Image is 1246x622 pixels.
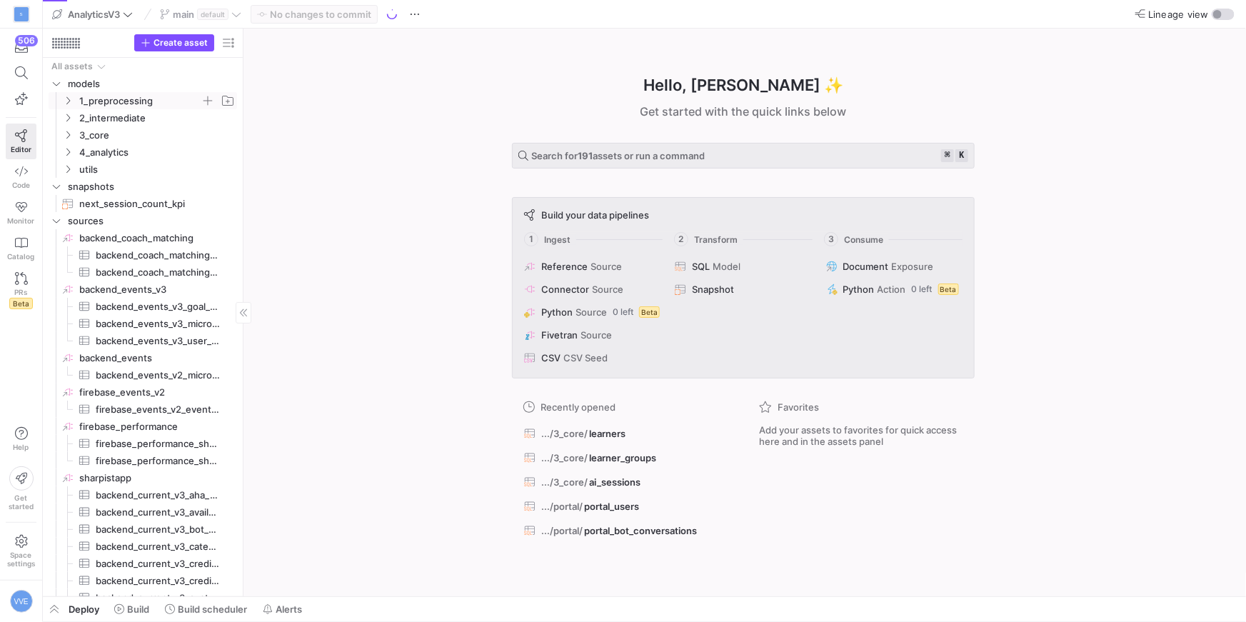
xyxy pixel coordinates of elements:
span: Build your data pipelines [541,209,649,221]
span: Catalog [8,252,35,261]
a: firebase_performance_sharpistApp_IOS​​​​​​​​​ [49,452,237,469]
span: Source [581,329,612,341]
span: Connector [541,284,589,295]
div: Press SPACE to select this row. [49,58,237,75]
span: Recently opened [541,401,616,413]
span: backend_coach_matching_matching_proposals_v2​​​​​​​​​ [96,247,221,264]
div: Press SPACE to select this row. [49,452,237,469]
span: Space settings [7,551,35,568]
span: Get started [9,493,34,511]
span: backend_current_v3_availabilities​​​​​​​​​ [96,504,221,521]
div: Press SPACE to select this row. [49,281,237,298]
a: backend_coach_matching_matching_proposals​​​​​​​​​ [49,264,237,281]
button: PythonSource0 leftBeta [521,304,663,321]
div: Press SPACE to select this row. [49,264,237,281]
span: 1_preprocessing [79,93,201,109]
span: 3_core [79,127,235,144]
span: Exposure [892,261,934,272]
div: Press SPACE to select this row. [49,401,237,418]
div: Press SPACE to select this row. [49,178,237,195]
span: firebase_events_v2​​​​​​​​ [79,384,235,401]
span: Beta [639,306,660,318]
a: sharpistapp​​​​​​​​ [49,469,237,486]
span: backend_current_v3_customer_license_goals​​​​​​​​​ [96,590,221,606]
div: Press SPACE to select this row. [49,486,237,503]
a: backend_events_v2_microtaskassignments_status​​​​​​​​​ [49,366,237,383]
span: firebase_performance_sharpistApp_IOS​​​​​​​​​ [96,453,221,469]
button: Snapshot [672,281,814,298]
span: Snapshot [692,284,734,295]
span: Fivetran [541,329,578,341]
span: CSV Seed [563,352,608,363]
div: Get started with the quick links below [512,103,975,120]
div: Press SPACE to select this row. [49,589,237,606]
a: backend_current_v3_credit_accounts​​​​​​​​​ [49,555,237,572]
button: PythonAction0 leftBeta [823,281,965,298]
a: firebase_events_v2​​​​​​​​ [49,383,237,401]
kbd: k [955,149,968,162]
div: VVE [10,590,33,613]
span: backend_events_v3_user_events​​​​​​​​​ [96,333,221,349]
span: Lineage view [1148,9,1209,20]
div: Press SPACE to select this row. [49,383,237,401]
div: Press SPACE to select this row. [49,246,237,264]
a: firebase_events_v2_events_all​​​​​​​​​ [49,401,237,418]
button: SQLModel [672,258,814,275]
span: utils [79,161,235,178]
span: Python [541,306,573,318]
span: firebase_performance_sharpist_mobile_ANDROID​​​​​​​​​ [96,436,221,452]
a: backend_events_v3​​​​​​​​ [49,281,237,298]
span: backend_events_v3​​​​​​​​ [79,281,235,298]
div: Press SPACE to select this row. [49,503,237,521]
span: backend_current_v3_credit_transactions​​​​​​​​​ [96,573,221,589]
span: Code [12,181,30,189]
a: S [6,2,36,26]
span: learners [589,428,625,439]
span: backend_current_v3_categories​​​​​​​​​ [96,538,221,555]
a: backend_events_v3_microtaskassignment_events​​​​​​​​​ [49,315,237,332]
div: Press SPACE to select this row. [49,555,237,572]
a: backend_current_v3_credit_transactions​​​​​​​​​ [49,572,237,589]
a: backend_current_v3_aha_moments​​​​​​​​​ [49,486,237,503]
span: backend_current_v3_bot_conversations​​​​​​​​​ [96,521,221,538]
span: .../3_core/ [541,452,588,463]
a: backend_events_v3_user_events​​​​​​​​​ [49,332,237,349]
button: ConnectorSource [521,281,663,298]
div: Press SPACE to select this row. [49,521,237,538]
span: models [68,76,235,92]
a: backend_events_v3_goal_events​​​​​​​​​ [49,298,237,315]
button: Help [6,421,36,458]
span: Model [713,261,740,272]
button: VVE [6,586,36,616]
span: Python [843,284,875,295]
span: Beta [938,284,959,295]
span: firebase_events_v2_events_all​​​​​​​​​ [96,401,221,418]
div: Press SPACE to select this row. [49,161,237,178]
span: Source [591,261,622,272]
span: backend_events_v2_microtaskassignments_status​​​​​​​​​ [96,367,221,383]
span: .../3_core/ [541,428,588,439]
button: .../portal/portal_users [521,497,730,516]
div: Press SPACE to select this row. [49,212,237,229]
span: Build scheduler [178,603,247,615]
a: backend_current_v3_customer_license_goals​​​​​​​​​ [49,589,237,606]
a: backend_current_v3_bot_conversations​​​​​​​​​ [49,521,237,538]
button: Build scheduler [159,597,253,621]
button: .../3_core/learners [521,424,730,443]
a: backend_current_v3_categories​​​​​​​​​ [49,538,237,555]
span: 2_intermediate [79,110,235,126]
span: 4_analytics [79,144,235,161]
span: Source [592,284,623,295]
button: .../portal/portal_bot_conversations [521,521,730,540]
span: backend_current_v3_credit_accounts​​​​​​​​​ [96,556,221,572]
button: AnalyticsV3 [49,5,136,24]
a: backend_coach_matching_matching_proposals_v2​​​​​​​​​ [49,246,237,264]
span: 0 left [613,307,633,317]
span: snapshots [68,179,235,195]
span: sharpistapp​​​​​​​​ [79,470,235,486]
div: Press SPACE to select this row. [49,75,237,92]
span: 0 left [912,284,933,294]
span: next_session_count_kpi​​​​​​​ [79,196,221,212]
div: All assets [51,61,93,71]
button: Alerts [256,597,308,621]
